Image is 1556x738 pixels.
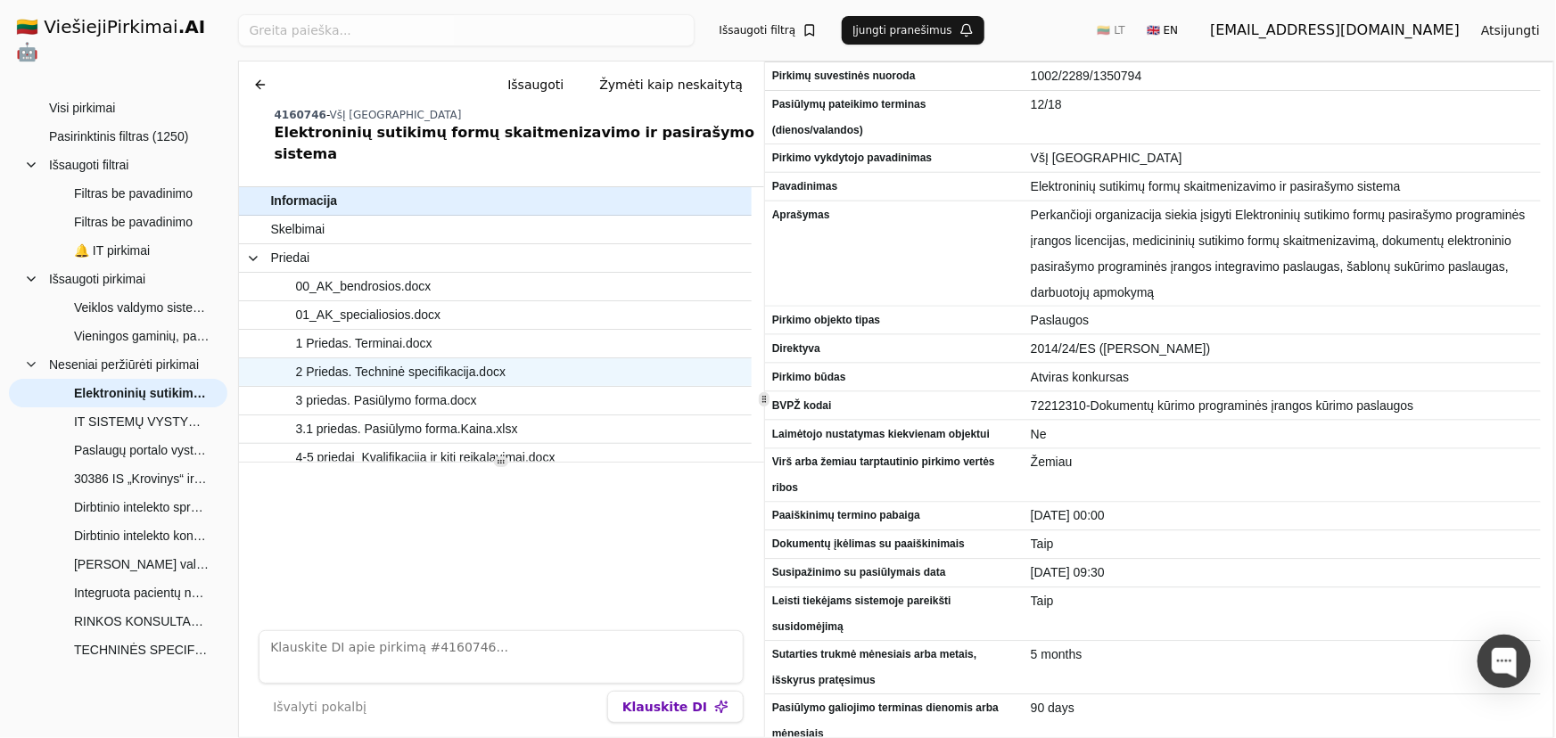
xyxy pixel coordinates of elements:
[772,92,1017,143] span: Pasiūlymų pateikimo terminas (dienos/valandos)
[271,217,325,242] span: Skelbimai
[1031,145,1534,171] span: VšĮ [GEOGRAPHIC_DATA]
[74,408,210,435] span: IT SISTEMŲ VYSTYMO PASLAUGOS
[74,465,210,492] span: 30386 IS „Krovinys“ ir „e.Krovinys“ vystymo ir priežiūros paslaugos
[772,503,1017,529] span: Paaiškinimų termino pabaiga
[178,16,206,37] strong: .AI
[772,450,1017,502] span: Virš arba žemiau tarptautinio pirkimo vertės ribos
[49,94,115,121] span: Visi pirkimai
[74,608,210,635] span: RINKOS KONSULTACIJA DĖL CIVILINIŲ ORLAIVIŲ REGISTRO PROGRAMINĖS ĮRANGOS SUKŪRIMO PASLAUGŲ PIRKIMO
[74,551,210,578] span: [PERSON_NAME] valdymo informacinė sistema / Asset management information system
[772,145,1017,171] span: Pirkimo vykdytojo pavadinimas
[1031,503,1534,529] span: [DATE] 00:00
[296,416,518,442] span: 3.1 priedas. Pasiūlymo forma.Kaina.xlsx
[1031,365,1534,390] span: Atviras konkursas
[842,16,984,45] button: Įjungti pranešimus
[1031,393,1534,419] span: 72212310-Dokumentų kūrimo programinės įrangos kūrimo paslaugos
[1210,20,1460,41] div: [EMAIL_ADDRESS][DOMAIN_NAME]
[74,494,210,521] span: Dirbtinio intelekto sprendimų pirkimas ir diegimas
[74,636,210,663] span: TECHNINĖS SPECIFIKCIJOS PROJEKTAS DĖL TEISĖSAUGOS INSTITUCIJŲ UNIVERSALIOS DUOMENŲ PAIEŠKOS SISTE...
[772,307,1017,333] span: Pirkimo objekto tipas
[74,522,210,549] span: Dirbtinio intelekto konsultanto diegimas
[772,422,1017,447] span: Laimėtojo nustatymas kiekvienam objektui
[74,209,193,235] span: Filtras be pavadinimo
[772,393,1017,419] span: BVPŽ kodai
[1031,63,1534,89] span: 1002/2289/1350794
[275,108,757,122] div: -
[296,302,441,328] span: 01_AK_specialiosios.docx
[330,109,462,121] span: VšĮ [GEOGRAPHIC_DATA]
[74,380,210,406] span: Elektroninių sutikimų formų skaitmenizavimo ir pasirašymo sistema
[1031,560,1534,586] span: [DATE] 09:30
[1031,422,1534,447] span: Ne
[1031,202,1534,306] span: Perkančioji organizacija siekia įsigyti Elektroninių sutikimo formų pasirašymo programinės įrango...
[296,359,506,385] span: 2 Priedas. Techninė specifikacija.docx
[1031,92,1534,118] span: 12/18
[1031,588,1534,614] span: Taip
[1031,695,1534,721] span: 90 days
[1136,16,1189,45] button: 🇬🇧 EN
[238,14,695,46] input: Greita paieška...
[585,69,757,101] button: Žymėti kaip neskaitytą
[296,331,432,357] span: 1 Priedas. Terminai.docx
[296,445,556,471] span: 4-5 priedai_Kvalifikacija ir kiti reikalavimai.docx
[1031,531,1534,557] span: Taip
[49,152,128,178] span: Išsaugoti filtrai
[275,109,326,121] span: 4160746
[49,123,188,150] span: Pasirinktinis filtras (1250)
[49,266,145,292] span: Išsaugoti pirkimai
[1031,642,1534,668] span: 5 months
[772,588,1017,640] span: Leisti tiekėjams sistemoje pareikšti susidomėjimą
[1031,336,1534,362] span: 2014/24/ES ([PERSON_NAME])
[772,63,1017,89] span: Pirkimų suvestinės nuoroda
[709,16,828,45] button: Išsaugoti filtrą
[772,174,1017,200] span: Pavadinimas
[296,388,477,414] span: 3 priedas. Pasiūlymo forma.docx
[772,365,1017,390] span: Pirkimo būdas
[1031,450,1534,476] span: Žemiau
[74,437,210,463] span: Paslaugų portalo vystymo paslaugos
[772,336,1017,362] span: Direktyva
[49,351,199,378] span: Neseniai peržiūrėti pirkimai
[1467,14,1554,46] button: Atsijungti
[74,323,210,349] span: Vieningos gaminių, pakuočių ir atliekų apskaitos informacinės sistemos (GPAIS) projektų vadovo ir...
[74,294,210,321] span: Veiklos valdymo sistemos kūrimas (NAB)
[296,274,432,299] span: 00_AK_bendrosios.docx
[772,560,1017,586] span: Susipažinimo su pasiūlymais data
[607,691,744,723] button: Klauskite DI
[772,202,1017,228] span: Aprašymas
[1031,174,1534,200] span: Elektroninių sutikimų formų skaitmenizavimo ir pasirašymo sistema
[1031,307,1534,333] span: Paslaugos
[74,579,210,606] span: Integruota pacientų nuotolinės stebėsenos sistema
[74,180,193,207] span: Filtras be pavadinimo
[772,531,1017,557] span: Dokumentų įkėlimas su paaiškinimais
[275,122,757,165] div: Elektroninių sutikimų formų skaitmenizavimo ir pasirašymo sistema
[772,642,1017,693] span: Sutarties trukmė mėnesiais arba metais, išskyrus pratęsimus
[271,245,310,271] span: Priedai
[74,237,150,264] span: 🔔 IT pirkimai
[271,188,338,214] span: Informacija
[493,69,578,101] button: Išsaugoti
